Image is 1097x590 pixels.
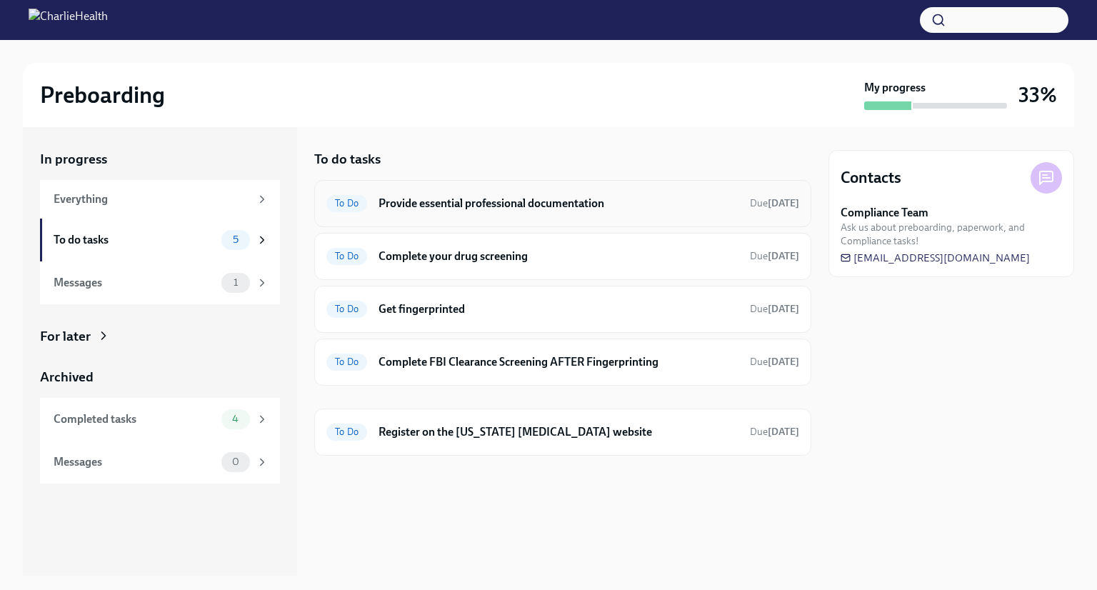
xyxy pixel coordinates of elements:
[750,425,799,439] span: September 25th, 2025 08:00
[841,205,928,221] strong: Compliance Team
[40,398,280,441] a: Completed tasks4
[40,327,91,346] div: For later
[224,414,247,424] span: 4
[54,232,216,248] div: To do tasks
[750,197,799,209] span: Due
[54,454,216,470] div: Messages
[326,198,367,209] span: To Do
[841,251,1030,265] a: [EMAIL_ADDRESS][DOMAIN_NAME]
[40,327,280,346] a: For later
[750,355,799,369] span: October 2nd, 2025 08:00
[326,192,799,215] a: To DoProvide essential professional documentationDue[DATE]
[326,251,367,261] span: To Do
[40,219,280,261] a: To do tasks5
[1018,82,1057,108] h3: 33%
[40,150,280,169] a: In progress
[40,261,280,304] a: Messages1
[40,441,280,484] a: Messages0
[379,424,738,440] h6: Register on the [US_STATE] [MEDICAL_DATA] website
[841,221,1062,248] span: Ask us about preboarding, paperwork, and Compliance tasks!
[750,249,799,263] span: September 29th, 2025 08:00
[750,303,799,315] span: Due
[29,9,108,31] img: CharlieHealth
[768,197,799,209] strong: [DATE]
[40,180,280,219] a: Everything
[326,245,799,268] a: To DoComplete your drug screeningDue[DATE]
[326,298,799,321] a: To DoGet fingerprintedDue[DATE]
[326,304,367,314] span: To Do
[379,301,738,317] h6: Get fingerprinted
[54,411,216,427] div: Completed tasks
[750,356,799,368] span: Due
[864,80,926,96] strong: My progress
[750,250,799,262] span: Due
[750,302,799,316] span: September 29th, 2025 08:00
[768,426,799,438] strong: [DATE]
[768,303,799,315] strong: [DATE]
[379,249,738,264] h6: Complete your drug screening
[224,456,248,467] span: 0
[40,368,280,386] a: Archived
[750,426,799,438] span: Due
[379,354,738,370] h6: Complete FBI Clearance Screening AFTER Fingerprinting
[841,167,901,189] h4: Contacts
[326,356,367,367] span: To Do
[54,275,216,291] div: Messages
[326,351,799,374] a: To DoComplete FBI Clearance Screening AFTER FingerprintingDue[DATE]
[768,356,799,368] strong: [DATE]
[224,234,247,245] span: 5
[40,81,165,109] h2: Preboarding
[768,250,799,262] strong: [DATE]
[326,426,367,437] span: To Do
[314,150,381,169] h5: To do tasks
[225,277,246,288] span: 1
[54,191,250,207] div: Everything
[326,421,799,444] a: To DoRegister on the [US_STATE] [MEDICAL_DATA] websiteDue[DATE]
[750,196,799,210] span: September 28th, 2025 08:00
[379,196,738,211] h6: Provide essential professional documentation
